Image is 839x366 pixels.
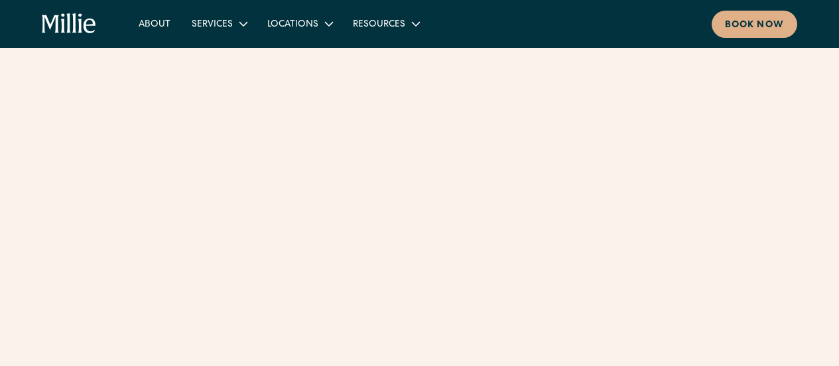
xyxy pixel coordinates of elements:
[712,11,797,38] a: Book now
[725,19,784,33] div: Book now
[42,13,96,35] a: home
[128,13,181,35] a: About
[257,13,342,35] div: Locations
[192,18,233,32] div: Services
[181,13,257,35] div: Services
[342,13,429,35] div: Resources
[267,18,318,32] div: Locations
[353,18,405,32] div: Resources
